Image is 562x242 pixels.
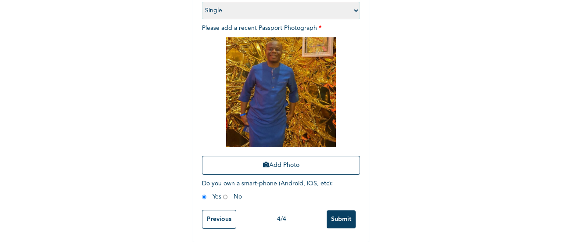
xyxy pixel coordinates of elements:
[236,215,327,224] div: 4 / 4
[202,156,360,175] button: Add Photo
[202,181,333,200] span: Do you own a smart-phone (Android, iOS, etc) : Yes No
[202,25,360,179] span: Please add a recent Passport Photograph
[327,210,356,228] input: Submit
[202,210,236,229] input: Previous
[226,37,336,147] img: Crop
